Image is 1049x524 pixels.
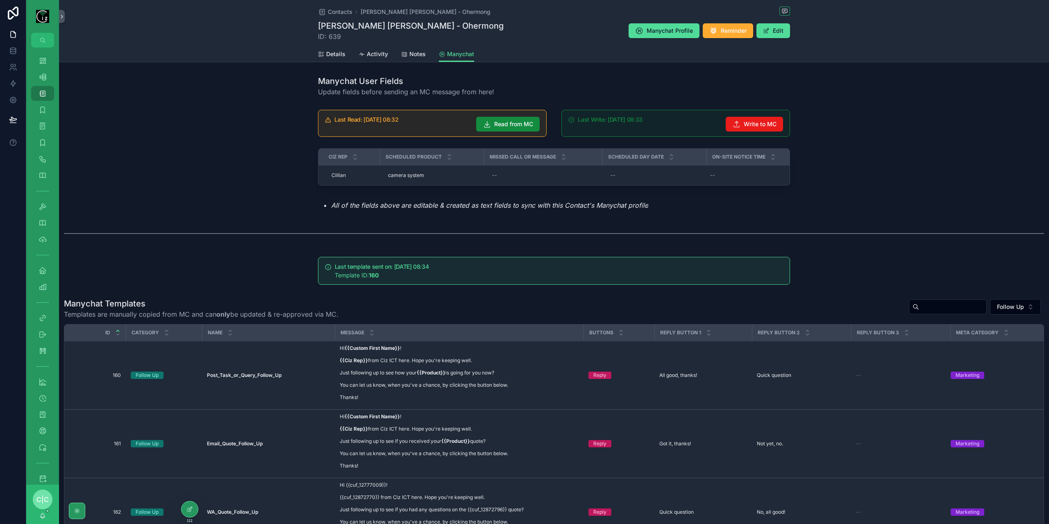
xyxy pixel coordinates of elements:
strong: Post_Task_or_Query_Follow_Up [207,372,282,378]
a: [PERSON_NAME] [PERSON_NAME] - Ohermong [361,8,490,16]
span: No, all good! [757,509,785,515]
p: from Ciz ICT here. Hope you're keeping well. [340,357,508,364]
h1: Manychat User Fields [318,75,494,87]
span: ID [105,329,110,336]
span: Manychat Profile [647,27,693,35]
button: Reminder [703,23,753,38]
div: Marketing [956,440,979,447]
span: Meta Category [956,329,999,336]
span: Write to MC [744,120,777,128]
strong: {{Product}} [441,438,470,444]
div: -- [611,172,615,179]
span: ID: 639 [318,32,504,41]
a: Details [318,47,345,63]
div: scrollable content [26,48,59,485]
span: Manychat [447,50,474,58]
span: Scheduled Product [386,154,442,160]
span: -- [856,440,861,447]
span: 160 [74,372,121,379]
span: 162 [74,509,121,515]
span: On-site Notice Time [712,154,765,160]
span: Category [132,329,159,336]
a: Activity [359,47,388,63]
span: Details [326,50,345,58]
h1: [PERSON_NAME] [PERSON_NAME] - Ohermong [318,20,504,32]
span: Scheduled Day Date [608,154,664,160]
span: Read from MC [494,120,533,128]
span: Reply Button 3 [857,329,899,336]
p: from Ciz ICT here. Hope you're keeping well. [340,425,508,433]
span: Not yet, no. [757,440,783,447]
span: CIz Rep [329,154,347,160]
h5: Last Write: 05/09/2025 08:33 [578,117,719,122]
span: Quick question [659,509,694,515]
span: Reply Button 2 [758,329,800,336]
p: Just following up to see if you received your quote? [340,438,508,445]
button: Write to MC [726,117,783,132]
span: Template ID: [335,272,379,279]
span: Activity [367,50,388,58]
span: Reminder [721,27,747,35]
p: Hi {{cuf_12777009}}! [340,481,524,489]
p: Thanks! [340,394,508,401]
span: All good, thanks! [659,372,697,379]
button: Edit [756,23,790,38]
p: Hi ! [340,345,508,352]
a: Contacts [318,8,352,16]
span: camera system [388,172,424,179]
div: Marketing [956,508,979,516]
p: You can let us know, when you've a chance, by clicking the button below. [340,381,508,389]
span: Notes [409,50,426,58]
span: Quick question [757,372,791,379]
div: Marketing [956,372,979,379]
p: Thanks! [340,462,508,470]
h1: Manychat Templates [64,298,338,309]
div: Follow Up [136,440,159,447]
h5: Last template sent on: 05/09/2025 08:34 [335,264,783,270]
p: {{cuf_12872770}} from Ciz ICT here. Hope you're keeping well. [340,494,524,501]
strong: {{Custom First Name}} [345,345,400,351]
span: Update fields before sending an MC message from here! [318,87,494,97]
span: -- [856,509,861,515]
span: Got it, thanks! [659,440,691,447]
div: Follow Up [136,508,159,516]
h5: Last Read: 05/09/2025 08:32 [334,117,470,122]
span: 161 [74,440,121,447]
p: Just following up to see how your is going for you now? [340,369,508,377]
strong: {{Product}} [417,370,445,376]
strong: {{Ciz Rep}} [340,357,368,363]
div: -- [492,172,497,179]
span: Reply Button 1 [660,329,701,336]
div: Reply [593,440,606,447]
span: Missed Call or Message [490,154,556,160]
div: Reply [593,508,606,516]
span: -- [856,372,861,379]
span: Message [341,329,364,336]
img: App logo [36,10,49,23]
a: Manychat [439,47,474,62]
div: -- [710,172,715,179]
span: Name [208,329,223,336]
strong: WA_Quote_Follow_Up [207,509,258,515]
div: Reply [593,372,606,379]
p: Just following up to see if you had any questions on the {{cuf_12872796}} quote? [340,506,524,513]
button: Manychat Profile [629,23,699,38]
strong: {{Ciz Rep}} [340,426,368,432]
span: Templates are manually copied from MC and can be updated & re-approved via MC. [64,309,338,319]
div: Follow Up [136,372,159,379]
span: Buttons [589,329,613,336]
strong: {{Custom First Name}} [345,413,400,420]
a: Notes [401,47,426,63]
strong: 160 [369,272,379,279]
span: C|C [36,495,49,504]
div: Template ID: **160** [335,271,783,279]
span: Follow Up [997,303,1024,311]
button: Select Button [990,299,1041,315]
span: Cillian [332,172,346,179]
button: Read from MC [476,117,540,132]
p: You can let us know, when you've a chance, by clicking the button below. [340,450,508,457]
strong: Email_Quote_Follow_Up [207,440,263,447]
span: Contacts [328,8,352,16]
p: Hi ! [340,413,508,420]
